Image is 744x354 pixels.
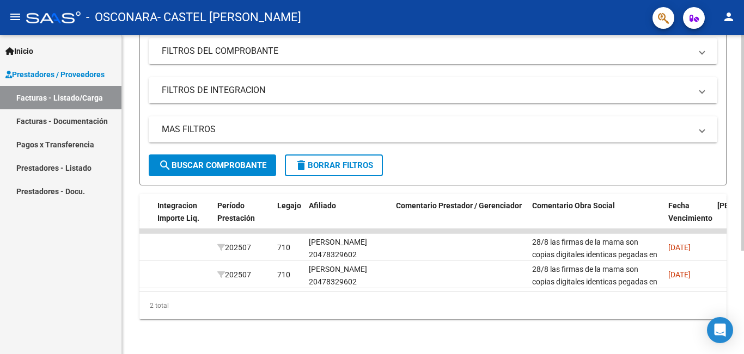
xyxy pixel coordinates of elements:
[295,159,308,172] mat-icon: delete
[304,194,392,242] datatable-header-cell: Afiliado
[722,10,735,23] mat-icon: person
[162,123,691,135] mat-panel-title: MAS FILTROS
[396,201,522,210] span: Comentario Prestador / Gerenciador
[86,5,157,29] span: - OSCONARA
[295,160,373,170] span: Borrar Filtros
[392,194,528,242] datatable-header-cell: Comentario Prestador / Gerenciador
[149,116,717,142] mat-expansion-panel-header: MAS FILTROS
[213,194,273,242] datatable-header-cell: Período Prestación
[528,194,664,242] datatable-header-cell: Comentario Obra Social
[309,236,387,261] div: [PERSON_NAME] 20478329602
[158,160,266,170] span: Buscar Comprobante
[162,84,691,96] mat-panel-title: FILTROS DE INTEGRACION
[668,270,691,279] span: [DATE]
[668,201,712,222] span: Fecha Vencimiento
[217,270,251,279] span: 202507
[157,201,199,222] span: Integracion Importe Liq.
[309,201,336,210] span: Afiliado
[277,269,290,281] div: 710
[5,45,33,57] span: Inicio
[277,241,290,254] div: 710
[149,154,276,176] button: Buscar Comprobante
[162,45,691,57] mat-panel-title: FILTROS DEL COMPROBANTE
[273,194,304,242] datatable-header-cell: Legajo
[5,69,105,80] span: Prestadores / Proveedores
[532,238,657,345] span: 28/8 las firmas de la mama son copias digitales identicas pegadas en planilla. Las planillas debe...
[149,38,717,64] mat-expansion-panel-header: FILTROS DEL COMPROBANTE
[157,5,301,29] span: - CASTEL [PERSON_NAME]
[158,159,172,172] mat-icon: search
[149,77,717,103] mat-expansion-panel-header: FILTROS DE INTEGRACION
[668,243,691,252] span: [DATE]
[9,10,22,23] mat-icon: menu
[707,317,733,343] div: Open Intercom Messenger
[153,194,213,242] datatable-header-cell: Integracion Importe Liq.
[277,201,301,210] span: Legajo
[285,154,383,176] button: Borrar Filtros
[217,243,251,252] span: 202507
[139,292,727,319] div: 2 total
[664,194,713,242] datatable-header-cell: Fecha Vencimiento
[217,201,255,222] span: Período Prestación
[532,201,615,210] span: Comentario Obra Social
[309,263,387,288] div: [PERSON_NAME] 20478329602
